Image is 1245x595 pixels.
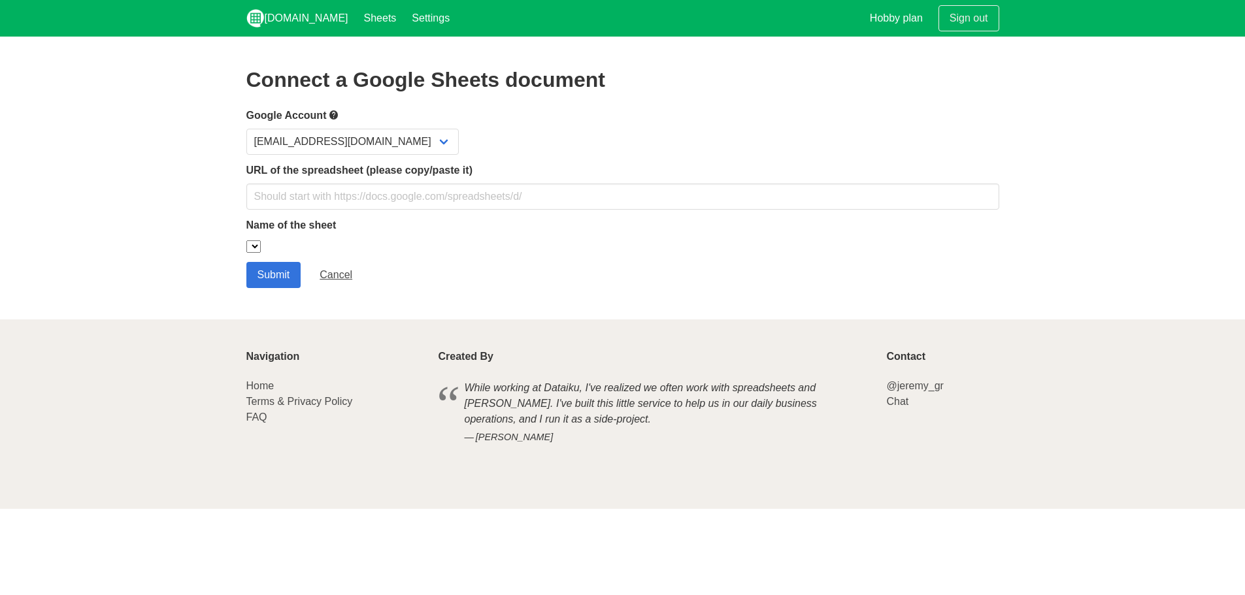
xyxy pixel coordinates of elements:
[886,396,908,407] a: Chat
[465,430,845,445] cite: [PERSON_NAME]
[246,68,999,91] h2: Connect a Google Sheets document
[246,411,267,423] a: FAQ
[886,351,999,362] p: Contact
[439,351,871,362] p: Created By
[246,396,353,407] a: Terms & Privacy Policy
[308,262,363,288] a: Cancel
[246,163,999,178] label: URL of the spreadsheet (please copy/paste it)
[246,184,999,210] input: Should start with https://docs.google.com/spreadsheets/d/
[246,9,265,27] img: logo_v2_white.png
[246,217,999,233] label: Name of the sheet
[886,380,943,391] a: @jeremy_gr
[246,262,301,288] input: Submit
[246,380,274,391] a: Home
[246,107,999,123] label: Google Account
[439,378,871,447] blockquote: While working at Dataiku, I've realized we often work with spreadsheets and [PERSON_NAME]. I've b...
[938,5,999,31] a: Sign out
[246,351,423,362] p: Navigation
